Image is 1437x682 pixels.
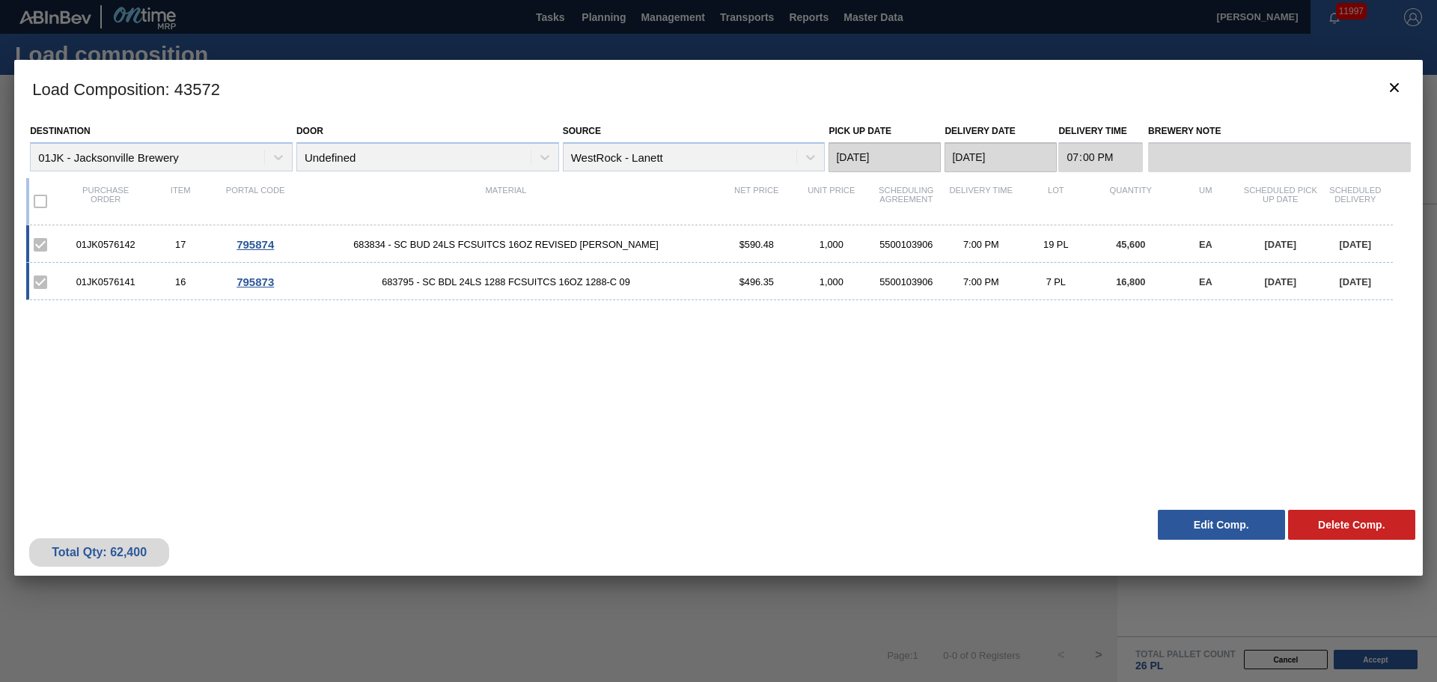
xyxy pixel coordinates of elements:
[143,276,218,287] div: 16
[68,239,143,250] div: 01JK0576142
[68,276,143,287] div: 01JK0576141
[869,276,944,287] div: 5500103906
[218,275,293,288] div: Go to Order
[1243,186,1318,217] div: Scheduled Pick up Date
[794,239,869,250] div: 1,000
[1093,186,1168,217] div: Quantity
[1265,239,1296,250] span: [DATE]
[237,275,274,288] span: 795873
[1340,239,1371,250] span: [DATE]
[1318,186,1393,217] div: Scheduled Delivery
[829,142,941,172] input: mm/dd/yyyy
[829,126,891,136] label: Pick up Date
[945,126,1015,136] label: Delivery Date
[1340,276,1371,287] span: [DATE]
[794,276,869,287] div: 1,000
[945,142,1057,172] input: mm/dd/yyyy
[719,276,794,287] div: $496.35
[30,126,90,136] label: Destination
[1019,239,1093,250] div: 19 PL
[14,60,1423,117] h3: Load Composition : 43572
[794,186,869,217] div: Unit Price
[293,186,719,217] div: Material
[1288,510,1415,540] button: Delete Comp.
[719,186,794,217] div: Net Price
[143,239,218,250] div: 17
[1199,276,1212,287] span: EA
[1168,186,1243,217] div: UM
[293,239,719,250] span: 683834 - SC BUD 24LS FCSUITCS 16OZ REVISED CALLO
[719,239,794,250] div: $590.48
[1199,239,1212,250] span: EA
[40,546,158,559] div: Total Qty: 62,400
[944,276,1019,287] div: 7:00 PM
[1148,121,1411,142] label: Brewery Note
[293,276,719,287] span: 683795 - SC BDL 24LS 1288 FCSUITCS 16OZ 1288-C 09
[218,238,293,251] div: Go to Order
[218,186,293,217] div: Portal code
[1265,276,1296,287] span: [DATE]
[1158,510,1285,540] button: Edit Comp.
[944,186,1019,217] div: Delivery Time
[869,186,944,217] div: Scheduling Agreement
[237,238,274,251] span: 795874
[869,239,944,250] div: 5500103906
[143,186,218,217] div: Item
[1019,276,1093,287] div: 7 PL
[944,239,1019,250] div: 7:00 PM
[296,126,323,136] label: Door
[1116,276,1145,287] span: 16,800
[1019,186,1093,217] div: Lot
[563,126,601,136] label: Source
[68,186,143,217] div: Purchase order
[1116,239,1145,250] span: 45,600
[1058,121,1143,142] label: Delivery Time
